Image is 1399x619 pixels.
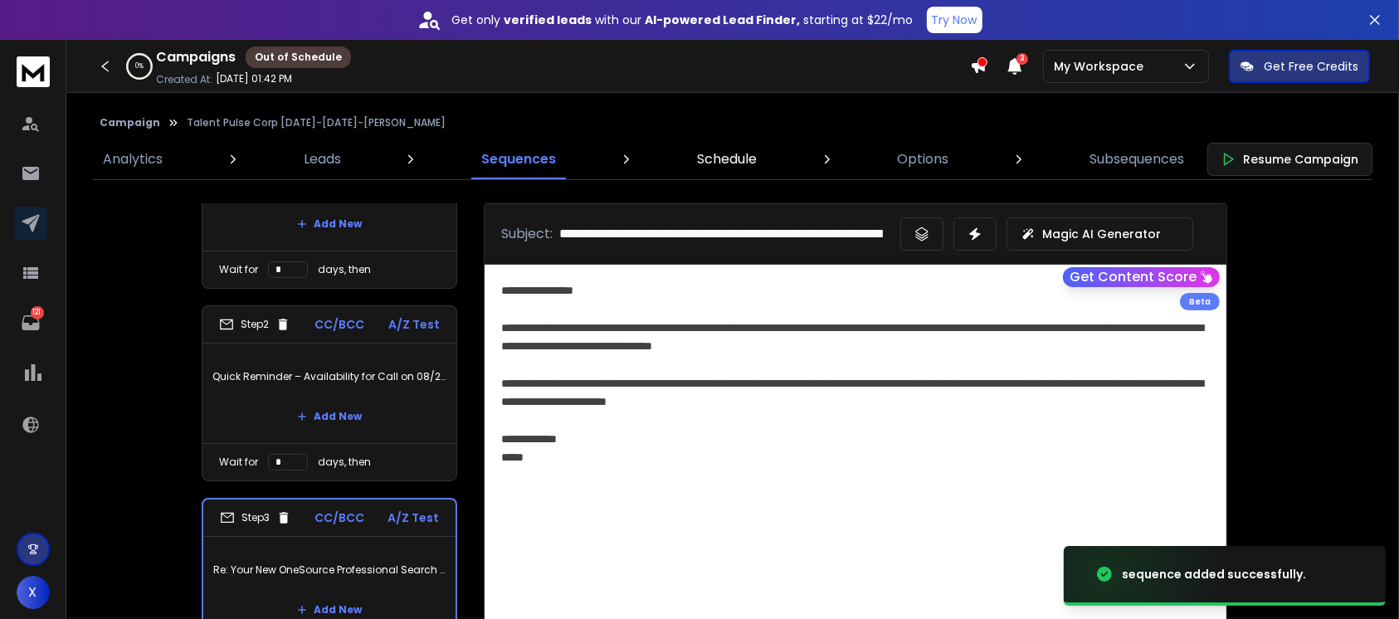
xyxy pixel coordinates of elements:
p: Get only with our starting at $22/mo [452,12,914,28]
p: Get Free Credits [1264,58,1358,75]
p: Analytics [103,149,163,169]
button: X [17,576,50,609]
strong: verified leads [505,12,592,28]
img: logo [17,56,50,87]
p: Magic AI Generator [1042,226,1161,242]
p: Subsequences [1089,149,1184,169]
a: Options [887,139,958,179]
button: Get Free Credits [1229,50,1370,83]
div: Beta [1180,293,1220,310]
button: Magic AI Generator [1007,217,1193,251]
a: Analytics [93,139,173,179]
p: Leads [304,149,341,169]
p: Sequences [481,149,556,169]
p: My Workspace [1054,58,1150,75]
p: Schedule [697,149,757,169]
li: Step2CC/BCCA/Z TestQuick Reminder – Availability for Call on 08/21?Add NewWait fordays, then [202,305,457,481]
p: Re: Your New OneSource Professional Search Contact~ [PERSON_NAME], Recruiting Lead [213,547,446,593]
button: Add New [284,207,375,241]
button: Try Now [927,7,982,33]
button: Get Content Score [1063,267,1220,287]
p: CC/BCC [314,316,364,333]
h1: Campaigns [156,47,236,67]
p: Wait for [219,263,258,276]
button: Campaign [100,116,160,129]
p: [DATE] 01:42 PM [216,72,292,85]
strong: AI-powered Lead Finder, [646,12,801,28]
p: A/Z Test [388,316,440,333]
a: Schedule [687,139,767,179]
p: 121 [31,306,44,319]
div: Out of Schedule [246,46,351,68]
span: 3 [1016,53,1028,65]
p: Talent Pulse Corp [DATE]-[DATE]-[PERSON_NAME] [187,116,446,129]
button: Add New [284,400,375,433]
div: sequence added successfully. [1122,566,1306,582]
a: Subsequences [1080,139,1194,179]
a: 121 [14,306,47,339]
a: Sequences [471,139,566,179]
p: Quick Reminder – Availability for Call on 08/21? [212,353,446,400]
p: days, then [318,456,371,469]
p: Created At: [156,73,212,86]
p: Try Now [932,12,977,28]
p: CC/BCC [314,509,364,526]
p: Subject: [501,224,553,244]
p: 0 % [135,61,144,71]
button: Resume Campaign [1207,143,1372,176]
p: days, then [318,263,371,276]
div: Step 3 [220,510,291,525]
p: A/Z Test [388,509,439,526]
p: Wait for [219,456,258,469]
p: Options [897,149,948,169]
a: Leads [294,139,351,179]
div: Step 2 [219,317,290,332]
